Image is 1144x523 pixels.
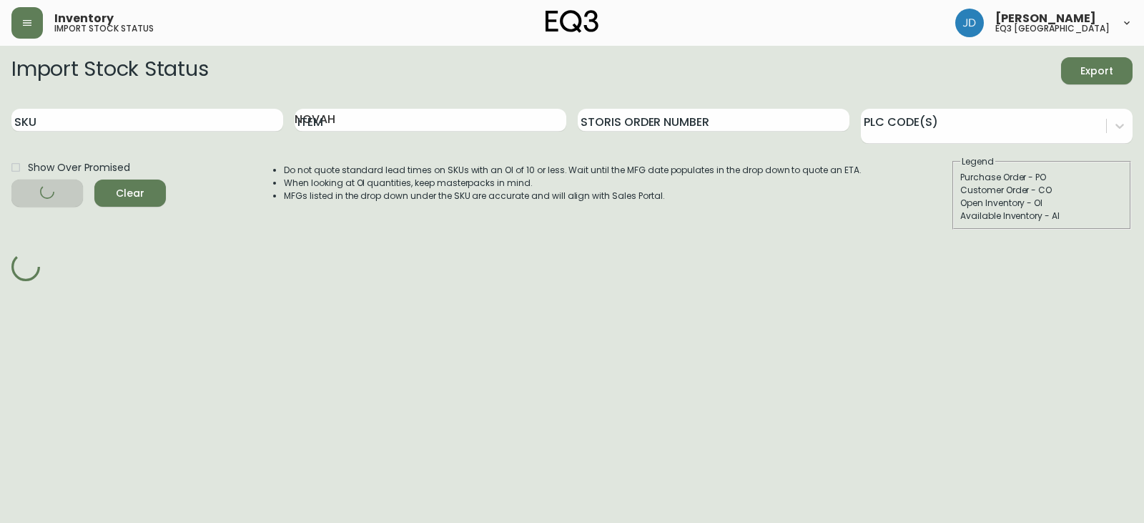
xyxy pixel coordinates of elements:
div: Open Inventory - OI [960,197,1123,210]
img: 7c567ac048721f22e158fd313f7f0981 [955,9,984,37]
h2: Import Stock Status [11,57,208,84]
div: Purchase Order - PO [960,171,1123,184]
li: MFGs listed in the drop down under the SKU are accurate and will align with Sales Portal. [284,190,862,202]
span: Clear [106,185,154,202]
legend: Legend [960,155,995,168]
img: logo [546,10,598,33]
h5: eq3 [GEOGRAPHIC_DATA] [995,24,1110,33]
span: Export [1072,62,1121,80]
button: Export [1061,57,1133,84]
div: Customer Order - CO [960,184,1123,197]
li: Do not quote standard lead times on SKUs with an OI of 10 or less. Wait until the MFG date popula... [284,164,862,177]
div: Available Inventory - AI [960,210,1123,223]
span: [PERSON_NAME] [995,13,1096,24]
button: Clear [94,180,166,207]
h5: import stock status [54,24,154,33]
span: Inventory [54,13,114,24]
li: When looking at OI quantities, keep masterpacks in mind. [284,177,862,190]
span: Show Over Promised [28,160,130,175]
